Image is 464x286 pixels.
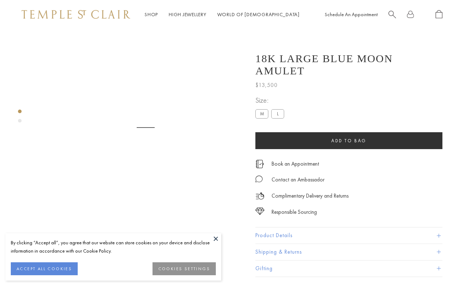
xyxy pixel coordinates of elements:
p: Complimentary Delivery and Returns [272,192,349,200]
a: ShopShop [145,11,158,18]
button: Gifting [255,260,442,277]
span: $13,500 [255,80,278,90]
div: Contact an Ambassador [272,175,324,184]
h1: 18K Large Blue Moon Amulet [255,52,442,77]
div: By clicking “Accept all”, you agree that our website can store cookies on your device and disclos... [11,239,216,255]
img: icon_sourcing.svg [255,208,264,215]
a: Open Shopping Bag [436,10,442,19]
a: Search [388,10,396,19]
a: Schedule An Appointment [325,11,378,18]
a: Book an Appointment [272,160,319,168]
img: MessageIcon-01_2.svg [255,175,263,183]
span: Add to bag [331,138,367,144]
a: High JewelleryHigh Jewellery [169,11,206,18]
div: Responsible Sourcing [272,208,317,217]
label: L [271,109,284,118]
div: Product gallery navigation [18,108,22,128]
img: icon_delivery.svg [255,192,264,200]
a: World of [DEMOGRAPHIC_DATA]World of [DEMOGRAPHIC_DATA] [217,11,300,18]
iframe: Gorgias live chat messenger [428,252,457,279]
img: icon_appointment.svg [255,160,264,168]
button: ACCEPT ALL COOKIES [11,262,78,275]
button: COOKIES SETTINGS [153,262,216,275]
span: Size: [255,94,287,106]
button: Add to bag [255,132,442,149]
nav: Main navigation [145,10,300,19]
img: Temple St. Clair [22,10,130,19]
label: M [255,109,268,118]
button: Shipping & Returns [255,244,442,260]
button: Product Details [255,227,442,244]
